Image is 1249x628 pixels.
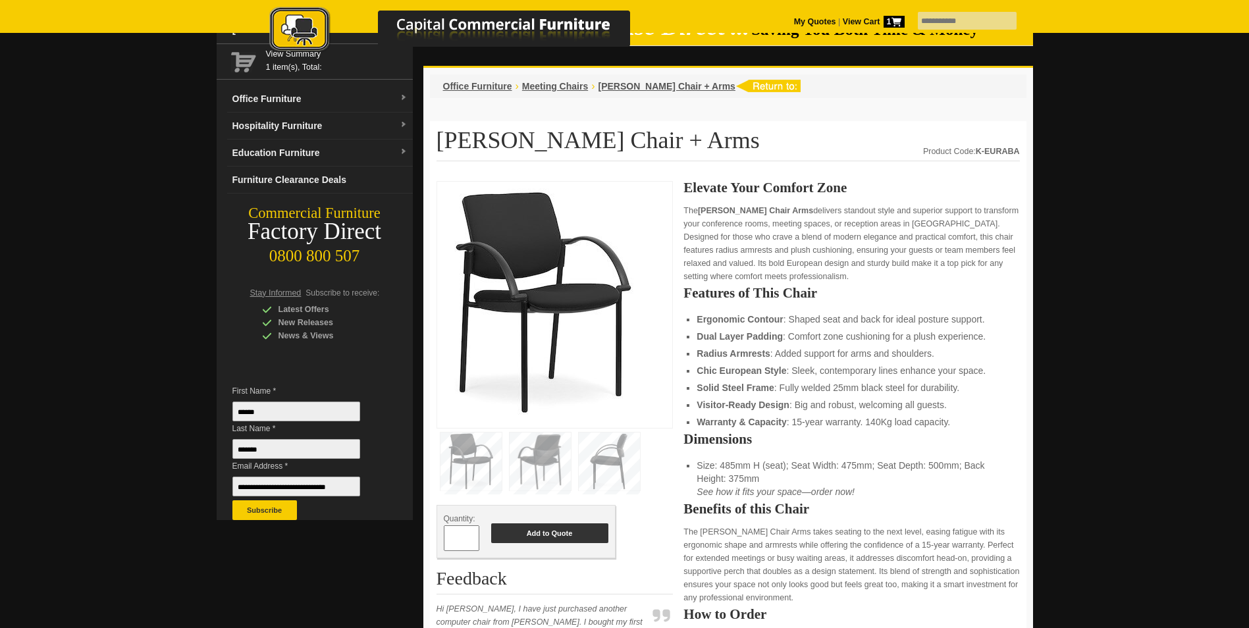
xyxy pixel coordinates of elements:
a: My Quotes [794,17,836,26]
li: : 15-year warranty. 140Kg load capacity. [697,415,1006,429]
span: 1 [884,16,905,28]
a: Furniture Clearance Deals [227,167,413,194]
div: Commercial Furniture [217,204,413,222]
span: First Name * [232,384,380,398]
div: Product Code: [923,145,1020,158]
li: › [591,80,595,93]
div: 0800 800 507 [217,240,413,265]
strong: Solid Steel Frame [697,382,774,393]
strong: Warranty & Capacity [697,417,786,427]
button: Add to Quote [491,523,608,543]
h1: [PERSON_NAME] Chair + Arms [437,128,1020,161]
li: : Comfort zone cushioning for a plush experience. [697,330,1006,343]
li: : Added support for arms and shoulders. [697,347,1006,360]
strong: Dual Layer Padding [697,331,783,342]
strong: Chic European Style [697,365,786,376]
strong: Radius Armrests [697,348,770,359]
img: return to [735,80,801,92]
h2: Elevate Your Comfort Zone [683,181,1019,194]
a: Office Furniture [443,81,512,92]
p: The delivers standout style and superior support to transform your conference rooms, meeting spac... [683,204,1019,283]
strong: Visitor-Ready Design [697,400,789,410]
h2: How to Order [683,608,1019,621]
li: : Fully welded 25mm black steel for durability. [697,381,1006,394]
div: Factory Direct [217,222,413,241]
strong: Ergonomic Contour [697,314,783,325]
h2: Feedback [437,569,674,594]
h2: Dimensions [683,432,1019,446]
input: Email Address * [232,477,360,496]
strong: View Cart [843,17,905,26]
li: › [516,80,519,93]
a: Hospitality Furnituredropdown [227,113,413,140]
img: Capital Commercial Furniture Logo [233,7,694,55]
span: Last Name * [232,422,380,435]
a: Meeting Chairs [522,81,588,92]
em: See how it fits your space—order now! [697,486,855,497]
a: [PERSON_NAME] Chair + Arms [598,81,735,92]
strong: [PERSON_NAME] Chair Arms [698,206,813,215]
input: First Name * [232,402,360,421]
li: Size: 485mm H (seat); Seat Width: 475mm; Seat Depth: 500mm; Back Height: 375mm [697,459,1006,498]
a: Capital Commercial Furniture Logo [233,7,694,59]
h2: Benefits of this Chair [683,502,1019,515]
strong: K-EURABA [976,147,1020,156]
div: News & Views [262,329,387,342]
button: Subscribe [232,500,297,520]
p: The [PERSON_NAME] Chair Arms takes seating to the next level, easing fatigue with its ergonomic s... [683,525,1019,604]
li: : Shaped seat and back for ideal posture support. [697,313,1006,326]
li: : Sleek, contemporary lines enhance your space. [697,364,1006,377]
div: Latest Offers [262,303,387,316]
img: dropdown [400,94,408,102]
div: New Releases [262,316,387,329]
img: Eura Black Chair + Arms [444,188,641,417]
span: Stay Informed [250,288,302,298]
span: Quantity: [444,514,475,523]
input: Last Name * [232,439,360,459]
span: Subscribe to receive: [306,288,379,298]
a: View Cart1 [840,17,904,26]
a: Education Furnituredropdown [227,140,413,167]
span: Email Address * [232,459,380,473]
li: : Big and robust, welcoming all guests. [697,398,1006,411]
a: Office Furnituredropdown [227,86,413,113]
img: dropdown [400,121,408,129]
h2: Features of This Chair [683,286,1019,300]
img: dropdown [400,148,408,156]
